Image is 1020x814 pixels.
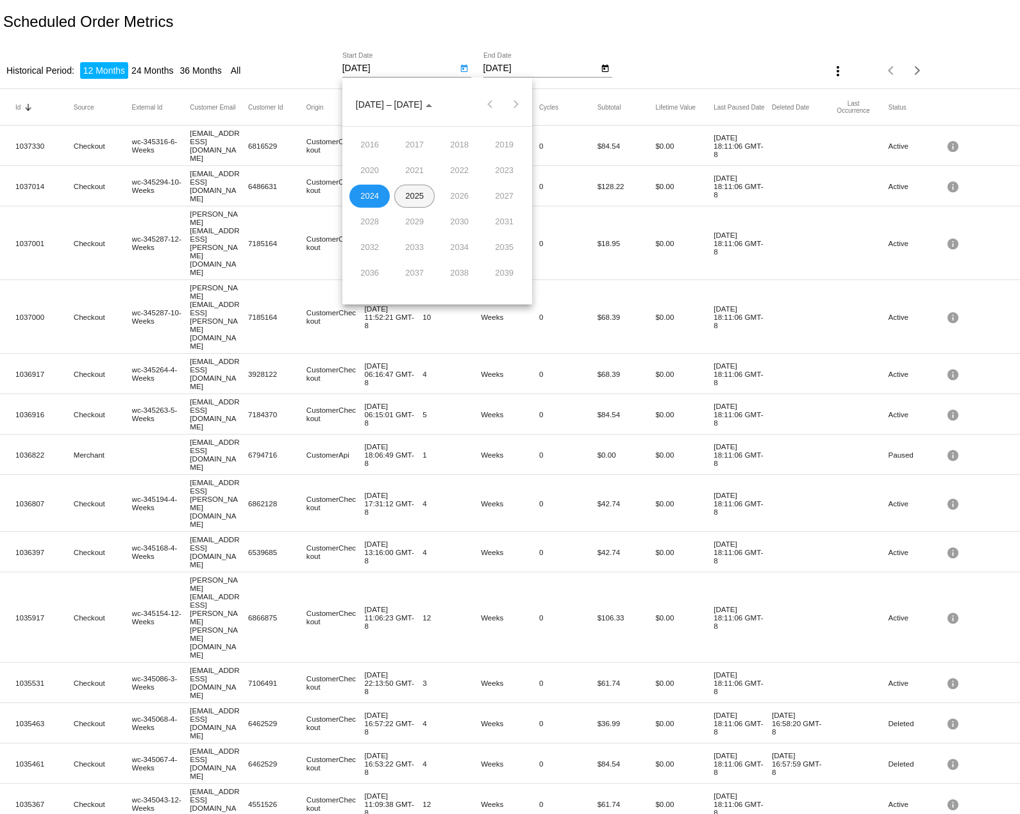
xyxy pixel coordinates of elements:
[349,159,390,182] div: 2020
[347,260,392,286] td: 2036
[394,159,435,182] div: 2021
[482,260,527,286] td: 2039
[437,260,482,286] td: 2038
[484,262,524,285] div: 2039
[484,210,524,233] div: 2031
[349,262,390,285] div: 2036
[349,185,390,208] div: 2024
[394,185,435,208] div: 2025
[392,158,437,183] td: 2021
[437,183,482,209] td: 2026
[349,133,390,156] div: 2016
[437,209,482,235] td: 2030
[484,236,524,259] div: 2035
[439,262,480,285] div: 2038
[392,132,437,158] td: 2017
[394,210,435,233] div: 2029
[439,236,480,259] div: 2034
[394,133,435,156] div: 2017
[484,159,524,182] div: 2023
[347,158,392,183] td: 2020
[484,133,524,156] div: 2019
[503,92,528,117] button: Next 20 years
[356,99,432,110] span: [DATE] – [DATE]
[482,235,527,260] td: 2035
[439,185,480,208] div: 2026
[392,209,437,235] td: 2029
[437,158,482,183] td: 2022
[394,262,435,285] div: 2037
[392,235,437,260] td: 2033
[482,209,527,235] td: 2031
[347,209,392,235] td: 2028
[349,236,390,259] div: 2032
[439,133,480,156] div: 2018
[437,132,482,158] td: 2018
[394,236,435,259] div: 2033
[482,158,527,183] td: 2023
[346,92,442,117] button: Choose date
[482,132,527,158] td: 2019
[484,185,524,208] div: 2027
[347,183,392,209] td: 2024
[477,92,503,117] button: Previous 20 years
[437,235,482,260] td: 2034
[392,260,437,286] td: 2037
[392,183,437,209] td: 2025
[347,132,392,158] td: 2016
[349,210,390,233] div: 2028
[347,235,392,260] td: 2032
[439,159,480,182] div: 2022
[439,210,480,233] div: 2030
[482,183,527,209] td: 2027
